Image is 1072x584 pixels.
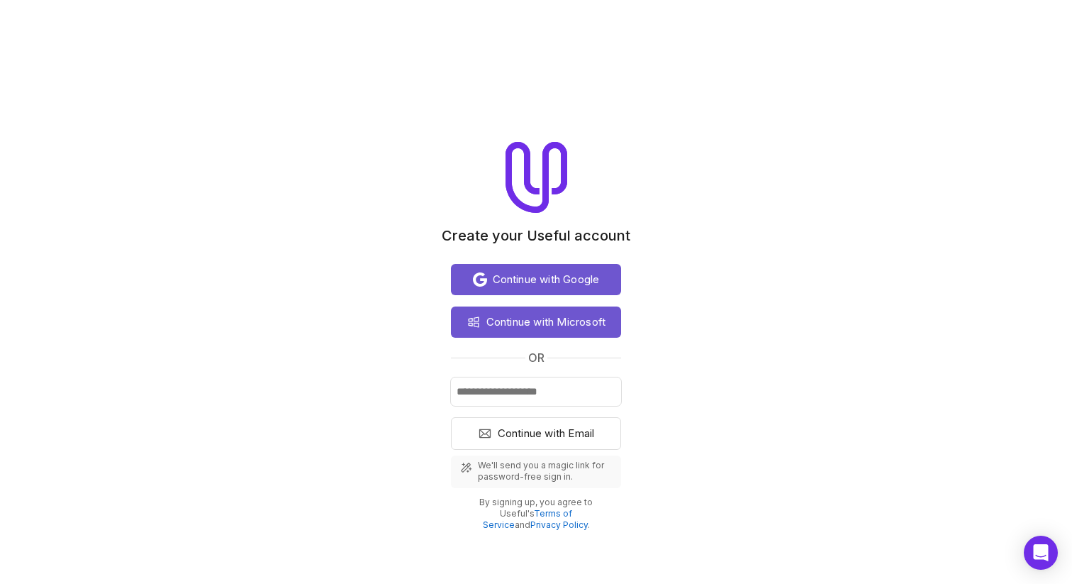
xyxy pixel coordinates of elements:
[442,227,630,244] h1: Create your Useful account
[1024,536,1058,570] div: Open Intercom Messenger
[451,378,621,406] input: Email
[462,497,610,531] p: By signing up, you agree to Useful's and .
[528,349,545,366] span: or
[486,314,606,331] span: Continue with Microsoft
[451,417,621,450] button: Continue with Email
[493,271,600,288] span: Continue with Google
[451,307,621,338] button: Continue with Microsoft
[530,519,588,530] a: Privacy Policy
[498,425,595,442] span: Continue with Email
[478,460,613,483] span: We'll send you a magic link for password-free sign in.
[483,508,573,530] a: Terms of Service
[451,264,621,295] button: Continue with Google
